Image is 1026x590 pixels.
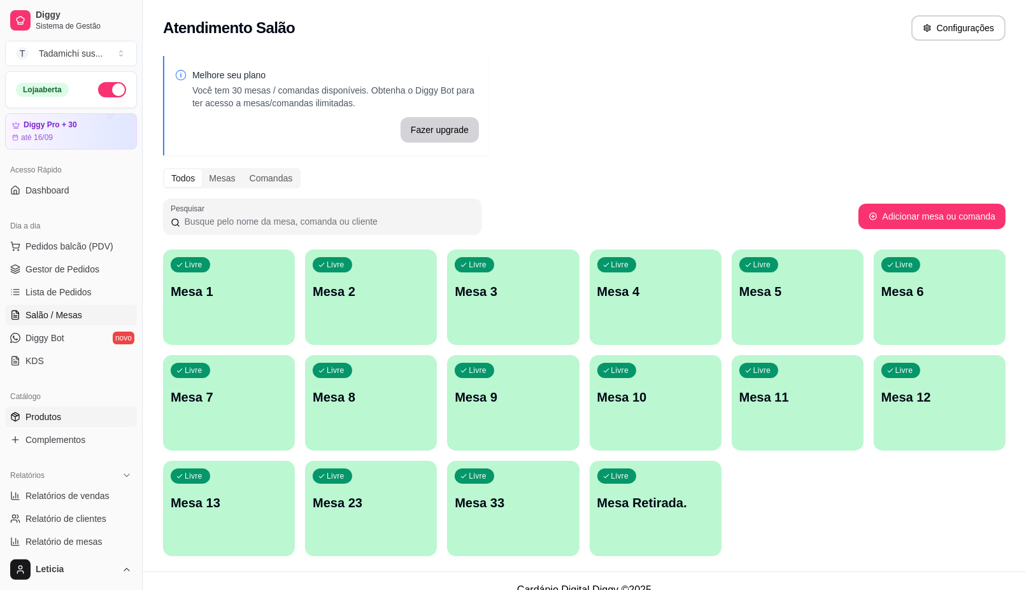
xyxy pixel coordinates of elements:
a: Fazer upgrade [401,117,479,143]
p: Mesa 13 [171,494,287,512]
p: Livre [611,471,629,481]
span: Relatórios [10,470,45,481]
button: LivreMesa Retirada. [590,461,722,556]
a: Salão / Mesas [5,305,137,325]
a: Complementos [5,430,137,450]
button: LivreMesa 23 [305,461,437,556]
p: Livre [327,260,345,270]
p: Livre [185,471,203,481]
span: Produtos [25,411,61,423]
div: Loja aberta [16,83,69,97]
p: Livre [611,260,629,270]
p: Livre [327,365,345,376]
span: Relatórios de vendas [25,489,110,502]
div: Tadamichi sus ... [39,47,103,60]
button: Adicionar mesa ou comanda [859,204,1006,229]
p: Mesa 3 [455,283,571,300]
p: Mesa 9 [455,388,571,406]
p: Mesa Retirada. [597,494,714,512]
p: Livre [469,365,487,376]
p: Livre [895,260,913,270]
div: Mesas [202,169,242,187]
div: Dia a dia [5,216,137,236]
button: Configurações [911,15,1006,41]
button: LivreMesa 4 [590,249,722,345]
a: Gestor de Pedidos [5,259,137,279]
p: Mesa 8 [313,388,429,406]
button: Alterar Status [98,82,126,97]
button: Leticia [5,554,137,585]
button: LivreMesa 10 [590,355,722,451]
label: Pesquisar [171,203,209,214]
button: LivreMesa 9 [447,355,579,451]
p: Melhore seu plano [192,69,479,81]
a: Relatório de mesas [5,531,137,552]
span: Diggy [36,10,132,21]
button: LivreMesa 8 [305,355,437,451]
button: LivreMesa 13 [163,461,295,556]
a: Diggy Pro + 30até 16/09 [5,113,137,150]
p: Livre [753,365,771,376]
a: Diggy Botnovo [5,328,137,348]
h2: Atendimento Salão [163,18,295,38]
a: Relatórios de vendas [5,486,137,506]
p: Mesa 7 [171,388,287,406]
span: Pedidos balcão (PDV) [25,240,113,253]
a: Lista de Pedidos [5,282,137,302]
p: Livre [185,365,203,376]
button: LivreMesa 33 [447,461,579,556]
p: Mesa 12 [881,388,998,406]
button: Select a team [5,41,137,66]
span: Leticia [36,564,117,575]
p: Mesa 1 [171,283,287,300]
p: Mesa 5 [739,283,856,300]
span: T [16,47,29,60]
div: Catálogo [5,386,137,407]
p: Livre [185,260,203,270]
div: Comandas [243,169,300,187]
span: Diggy Bot [25,332,64,344]
p: Livre [753,260,771,270]
button: LivreMesa 6 [874,249,1006,345]
div: Acesso Rápido [5,160,137,180]
p: Mesa 10 [597,388,714,406]
p: Livre [611,365,629,376]
p: Livre [469,260,487,270]
a: KDS [5,351,137,371]
article: Diggy Pro + 30 [24,120,77,130]
p: Mesa 23 [313,494,429,512]
p: Mesa 6 [881,283,998,300]
div: Todos [164,169,202,187]
span: Relatório de mesas [25,535,103,548]
p: Mesa 4 [597,283,714,300]
span: KDS [25,355,44,367]
span: Sistema de Gestão [36,21,132,31]
p: Mesa 33 [455,494,571,512]
span: Lista de Pedidos [25,286,92,299]
button: LivreMesa 12 [874,355,1006,451]
span: Complementos [25,433,85,446]
p: Livre [469,471,487,481]
article: até 16/09 [21,132,53,143]
p: Você tem 30 mesas / comandas disponíveis. Obtenha o Diggy Bot para ter acesso a mesas/comandas il... [192,84,479,109]
span: Salão / Mesas [25,309,82,321]
a: DiggySistema de Gestão [5,5,137,36]
button: LivreMesa 1 [163,249,295,345]
p: Mesa 2 [313,283,429,300]
button: LivreMesa 7 [163,355,295,451]
p: Livre [327,471,345,481]
button: LivreMesa 5 [732,249,864,345]
p: Mesa 11 [739,388,856,406]
button: LivreMesa 11 [732,355,864,451]
p: Livre [895,365,913,376]
span: Dashboard [25,184,69,197]
span: Gestor de Pedidos [25,263,99,276]
a: Produtos [5,407,137,427]
a: Relatório de clientes [5,509,137,529]
button: Pedidos balcão (PDV) [5,236,137,256]
span: Relatório de clientes [25,512,106,525]
button: LivreMesa 2 [305,249,437,345]
button: LivreMesa 3 [447,249,579,345]
a: Dashboard [5,180,137,200]
input: Pesquisar [180,215,474,228]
